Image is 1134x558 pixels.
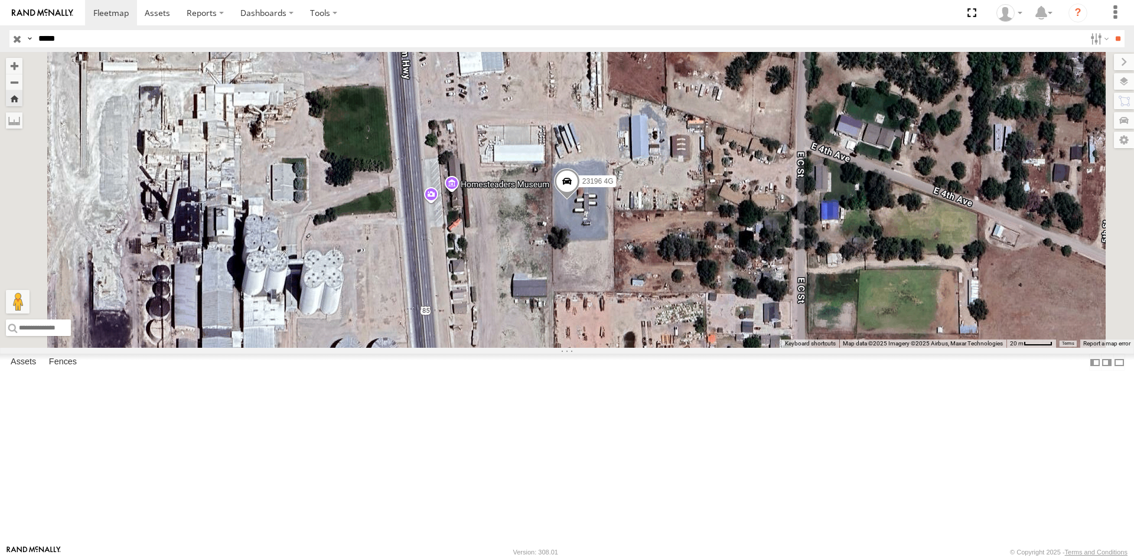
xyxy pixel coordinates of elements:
span: Map data ©2025 Imagery ©2025 Airbus, Maxar Technologies [843,340,1003,347]
label: Assets [5,354,42,371]
label: Map Settings [1114,132,1134,148]
span: 20 m [1010,340,1024,347]
a: Terms (opens in new tab) [1062,341,1074,346]
div: © Copyright 2025 - [1010,549,1128,556]
label: Search Query [25,30,34,47]
label: Fences [43,354,83,371]
a: Report a map error [1083,340,1130,347]
div: Puma Singh [992,4,1027,22]
i: ? [1068,4,1087,22]
button: Keyboard shortcuts [785,340,836,348]
span: 23196 4G [582,177,614,185]
img: rand-logo.svg [12,9,73,17]
label: Search Filter Options [1086,30,1111,47]
a: Visit our Website [6,546,61,558]
label: Hide Summary Table [1113,354,1125,371]
div: Version: 308.01 [513,549,558,556]
button: Drag Pegman onto the map to open Street View [6,290,30,314]
label: Dock Summary Table to the Right [1101,354,1113,371]
a: Terms and Conditions [1065,549,1128,556]
button: Zoom out [6,74,22,90]
button: Map Scale: 20 m per 45 pixels [1006,340,1056,348]
button: Zoom in [6,58,22,74]
label: Measure [6,112,22,129]
button: Zoom Home [6,90,22,106]
label: Dock Summary Table to the Left [1089,354,1101,371]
